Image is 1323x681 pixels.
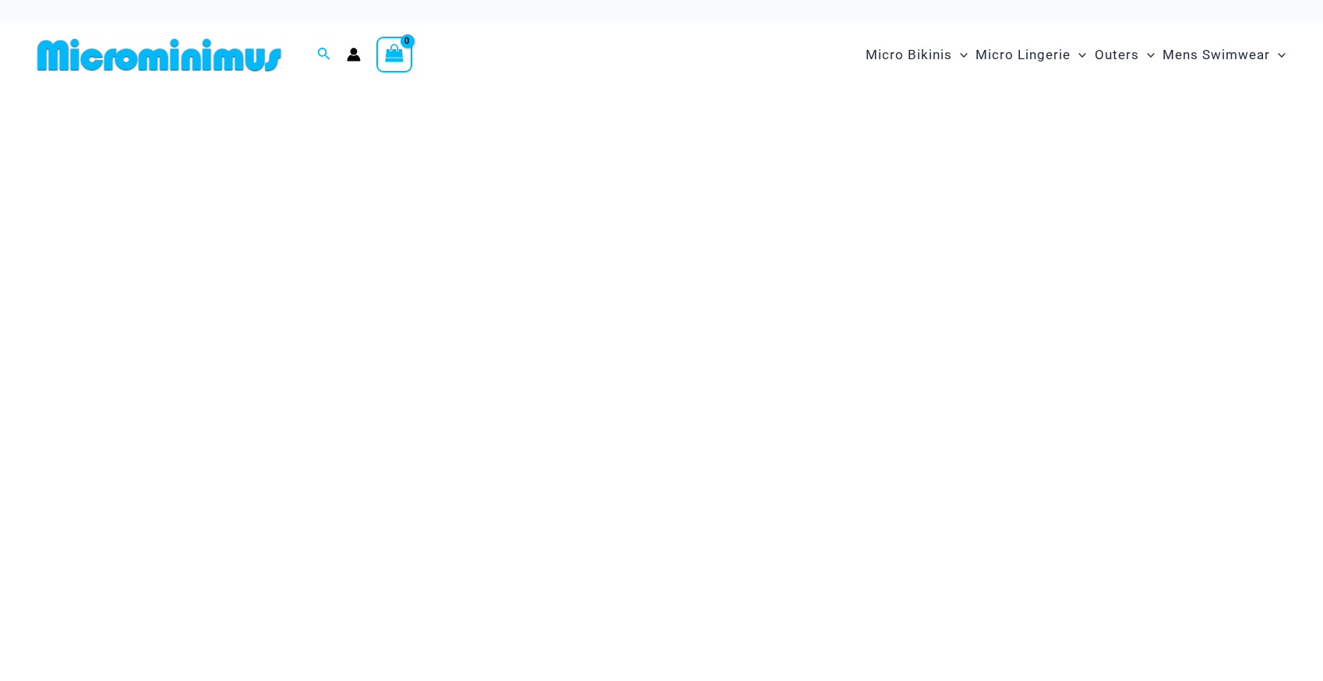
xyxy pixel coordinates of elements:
span: Micro Lingerie [975,35,1071,75]
span: Outers [1095,35,1139,75]
a: OutersMenu ToggleMenu Toggle [1091,31,1159,79]
img: MM SHOP LOGO FLAT [31,37,288,72]
a: Account icon link [347,48,361,62]
span: Menu Toggle [1139,35,1155,75]
span: Menu Toggle [1071,35,1086,75]
a: Search icon link [317,45,331,65]
a: Micro LingerieMenu ToggleMenu Toggle [972,31,1090,79]
a: Mens SwimwearMenu ToggleMenu Toggle [1159,31,1289,79]
span: Menu Toggle [1270,35,1286,75]
span: Mens Swimwear [1162,35,1270,75]
span: Menu Toggle [952,35,968,75]
a: Micro BikinisMenu ToggleMenu Toggle [862,31,972,79]
a: View Shopping Cart, empty [376,37,412,72]
nav: Site Navigation [859,29,1292,81]
span: Micro Bikinis [866,35,952,75]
